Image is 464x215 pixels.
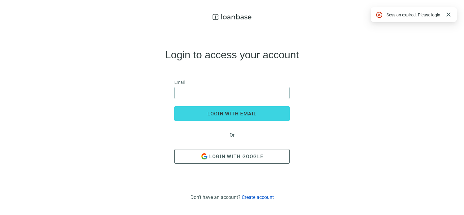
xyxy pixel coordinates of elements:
[190,194,274,200] div: Don't have an account?
[174,106,290,121] button: login with email
[209,154,263,159] span: Login with Google
[207,111,257,117] span: login with email
[445,11,452,18] a: Close
[165,50,299,60] h4: Login to access your account
[387,11,442,18] div: Session expired. Please login.
[445,11,452,18] span: close
[174,79,185,86] span: Email
[376,11,383,19] span: cancel
[242,194,274,200] a: Create account
[174,149,290,164] button: Login with Google
[224,132,240,138] span: Or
